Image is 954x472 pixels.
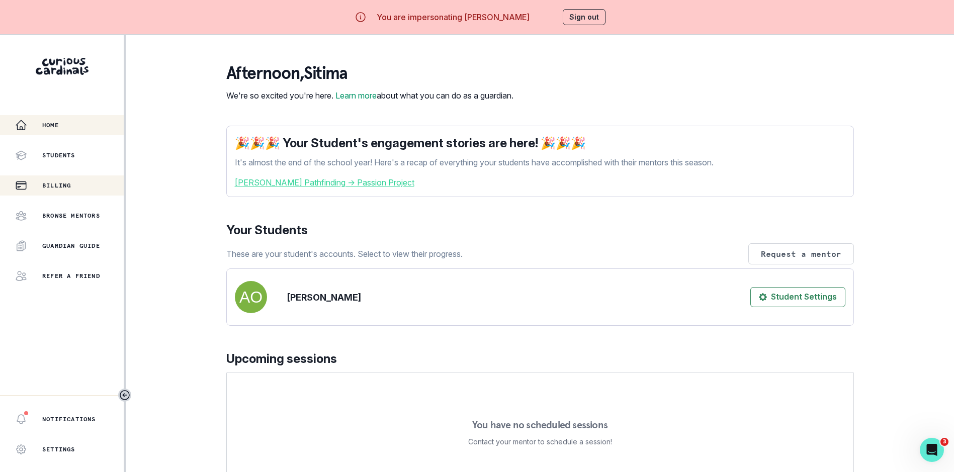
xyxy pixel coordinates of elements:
[226,248,463,260] p: These are your student's accounts. Select to view their progress.
[226,63,513,83] p: afternoon , Sitima
[750,287,845,307] button: Student Settings
[335,90,377,101] a: Learn more
[940,438,948,446] span: 3
[235,134,845,152] p: 🎉🎉🎉 Your Student's engagement stories are here! 🎉🎉🎉
[235,156,845,168] p: It's almost the end of the school year! Here's a recap of everything your students have accomplis...
[42,181,71,190] p: Billing
[42,242,100,250] p: Guardian Guide
[226,89,513,102] p: We're so excited you're here. about what you can do as a guardian.
[472,420,608,430] p: You have no scheduled sessions
[42,415,96,423] p: Notifications
[468,436,612,448] p: Contact your mentor to schedule a session!
[235,176,845,188] a: [PERSON_NAME] Pathfinding -> Passion Project
[118,389,131,402] button: Toggle sidebar
[42,445,75,453] p: Settings
[920,438,944,462] iframe: Intercom live chat
[748,243,854,264] button: Request a mentor
[42,151,75,159] p: Students
[42,212,100,220] p: Browse Mentors
[287,291,361,304] p: [PERSON_NAME]
[235,281,267,313] img: svg
[377,11,530,23] p: You are impersonating [PERSON_NAME]
[226,221,854,239] p: Your Students
[42,272,100,280] p: Refer a friend
[563,9,605,25] button: Sign out
[226,350,854,368] p: Upcoming sessions
[42,121,59,129] p: Home
[36,58,89,75] img: Curious Cardinals Logo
